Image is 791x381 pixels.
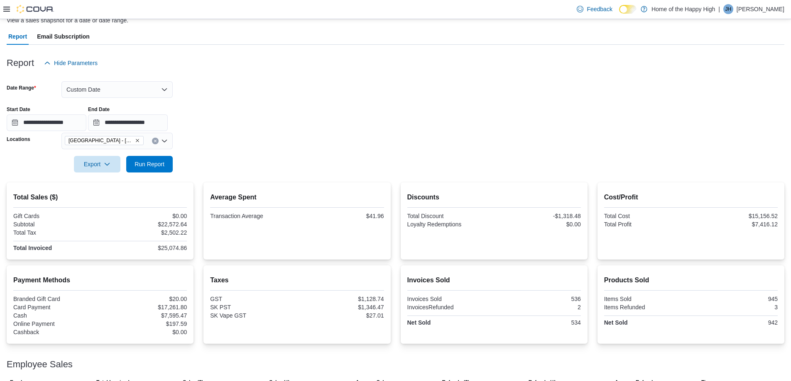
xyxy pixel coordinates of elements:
[604,296,689,302] div: Items Sold
[693,304,778,311] div: 3
[299,213,384,219] div: $41.96
[496,213,581,219] div: -$1,318.48
[693,319,778,326] div: 942
[88,114,168,131] input: Press the down key to open a popover containing a calendar.
[7,58,34,68] h3: Report
[210,296,295,302] div: GST
[573,1,615,17] a: Feedback
[102,296,187,302] div: $20.00
[496,304,581,311] div: 2
[407,275,581,285] h2: Invoices Sold
[13,329,98,335] div: Cashback
[407,221,492,228] div: Loyalty Redemptions
[8,28,27,45] span: Report
[604,275,778,285] h2: Products Sold
[210,304,295,311] div: SK PST
[737,4,784,14] p: [PERSON_NAME]
[407,192,581,202] h2: Discounts
[61,81,173,98] button: Custom Date
[496,296,581,302] div: 536
[13,221,98,228] div: Subtotal
[299,304,384,311] div: $1,346.47
[79,156,115,172] span: Export
[210,312,295,319] div: SK Vape GST
[407,213,492,219] div: Total Discount
[13,213,98,219] div: Gift Cards
[210,275,384,285] h2: Taxes
[7,106,30,113] label: Start Date
[69,136,133,145] span: [GEOGRAPHIC_DATA] - [GEOGRAPHIC_DATA] - Fire & Flower
[135,138,140,143] button: Remove Battleford - Battleford Crossing - Fire & Flower from selection in this group
[13,320,98,327] div: Online Payment
[604,304,689,311] div: Items Refunded
[152,138,159,144] button: Clear input
[65,136,144,145] span: Battleford - Battleford Crossing - Fire & Flower
[604,221,689,228] div: Total Profit
[161,138,168,144] button: Open list of options
[496,221,581,228] div: $0.00
[7,16,128,25] div: View a sales snapshot for a date or date range.
[587,5,612,13] span: Feedback
[299,296,384,302] div: $1,128.74
[496,319,581,326] div: 534
[693,213,778,219] div: $15,156.52
[725,4,732,14] span: JH
[13,192,187,202] h2: Total Sales ($)
[102,221,187,228] div: $22,572.64
[407,296,492,302] div: Invoices Sold
[102,213,187,219] div: $0.00
[210,213,295,219] div: Transaction Average
[126,156,173,172] button: Run Report
[651,4,715,14] p: Home of the Happy High
[135,160,164,168] span: Run Report
[299,312,384,319] div: $27.01
[7,114,86,131] input: Press the down key to open a popover containing a calendar.
[13,304,98,311] div: Card Payment
[54,59,98,67] span: Hide Parameters
[41,55,101,71] button: Hide Parameters
[718,4,720,14] p: |
[619,5,637,14] input: Dark Mode
[13,245,52,251] strong: Total Invoiced
[13,229,98,236] div: Total Tax
[13,312,98,319] div: Cash
[604,319,628,326] strong: Net Sold
[102,320,187,327] div: $197.59
[7,85,36,91] label: Date Range
[17,5,54,13] img: Cova
[13,275,187,285] h2: Payment Methods
[407,319,431,326] strong: Net Sold
[13,296,98,302] div: Branded Gift Card
[102,229,187,236] div: $2,502.22
[102,312,187,319] div: $7,595.47
[604,213,689,219] div: Total Cost
[604,192,778,202] h2: Cost/Profit
[723,4,733,14] div: Joshua Hunt
[37,28,90,45] span: Email Subscription
[102,329,187,335] div: $0.00
[407,304,492,311] div: InvoicesRefunded
[88,106,110,113] label: End Date
[7,136,30,143] label: Locations
[693,296,778,302] div: 945
[102,245,187,251] div: $25,074.86
[102,304,187,311] div: $17,261.80
[210,192,384,202] h2: Average Spent
[693,221,778,228] div: $7,416.12
[7,359,73,369] h3: Employee Sales
[74,156,120,172] button: Export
